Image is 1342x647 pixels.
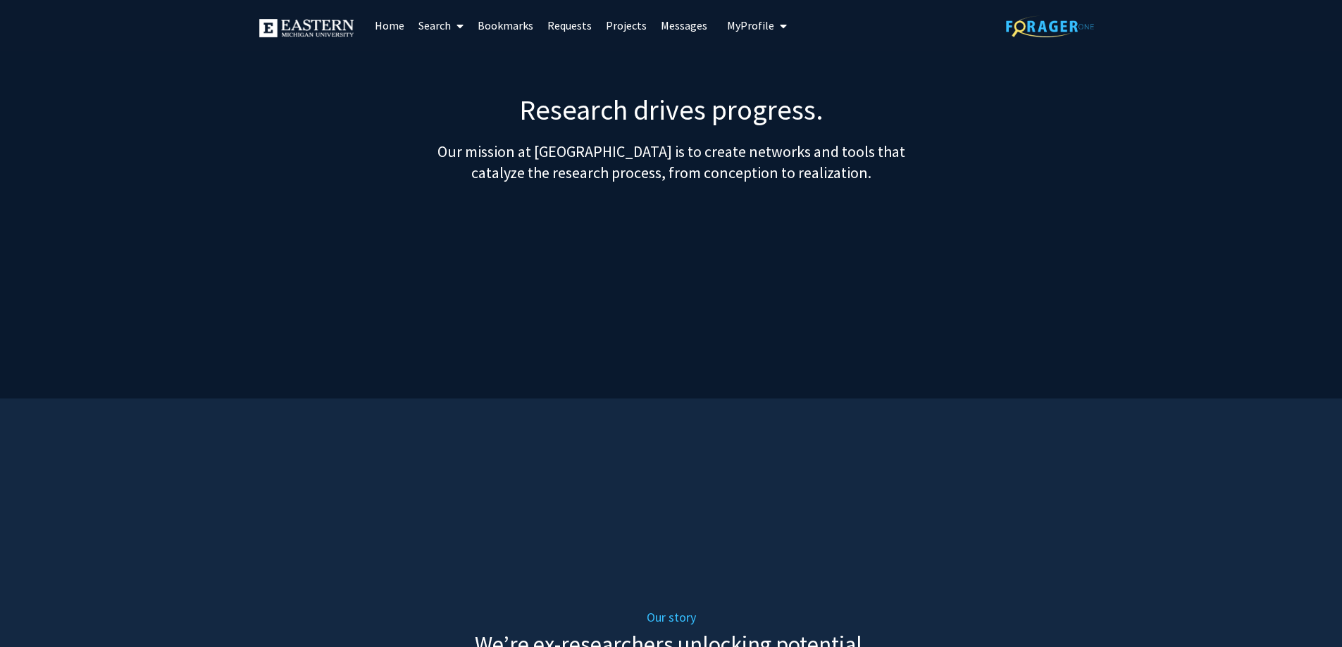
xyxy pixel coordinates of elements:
[11,584,60,636] iframe: Chat
[471,1,540,50] a: Bookmarks
[540,1,599,50] a: Requests
[411,1,471,50] a: Search
[599,1,654,50] a: Projects
[727,18,774,32] span: My Profile
[1006,15,1094,37] img: ForagerOne Logo
[259,19,354,37] img: Eastern Michigan University Logo
[368,1,411,50] a: Home
[654,1,714,50] a: Messages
